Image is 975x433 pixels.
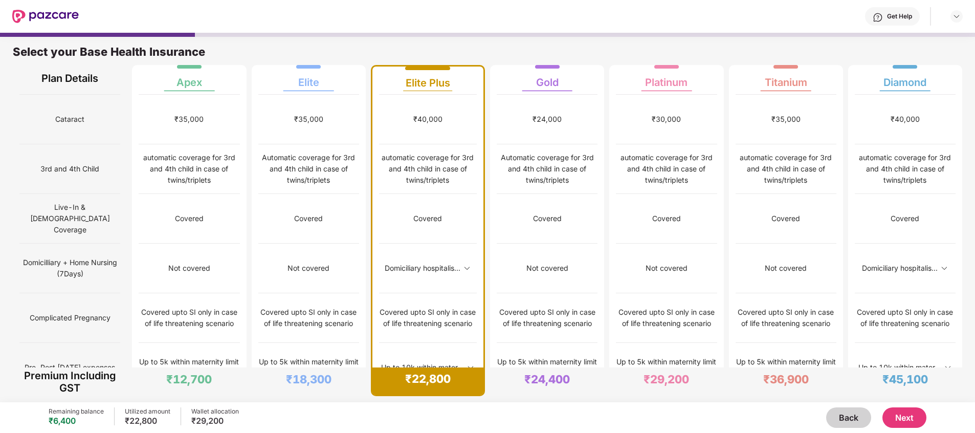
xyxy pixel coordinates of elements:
[771,114,801,125] div: ₹35,000
[379,307,477,329] div: Covered upto SI only in case of life threatening scenario
[191,407,239,416] div: Wallet allocation
[616,152,717,186] div: automatic coverage for 3rd and 4th child in case of twins/triplets
[763,372,809,386] div: ₹36,900
[891,114,920,125] div: ₹40,000
[765,263,807,274] div: Not covered
[645,68,688,89] div: Platinum
[139,152,239,186] div: automatic coverage for 3rd and 4th child in case of twins/triplets
[294,213,323,224] div: Covered
[887,12,912,20] div: Get Help
[405,372,451,386] div: ₹22,800
[883,68,926,89] div: Diamond
[12,10,79,23] img: New Pazcare Logo
[882,407,926,428] button: Next
[467,363,475,372] img: svg+xml;base64,PHN2ZyBpZD0iRHJvcGRvd24tMzJ4MzIiIHhtbG5zPSJodHRwOi8vd3d3LnczLm9yZy8yMDAwL3N2ZyIgd2...
[294,114,323,125] div: ₹35,000
[944,363,952,372] img: svg+xml;base64,PHN2ZyBpZD0iRHJvcGRvd24tMzJ4MzIiIHhtbG5zPSJodHRwOi8vd3d3LnczLm9yZy8yMDAwL3N2ZyIgd2...
[413,213,442,224] div: Covered
[952,12,961,20] img: svg+xml;base64,PHN2ZyBpZD0iRHJvcGRvd24tMzJ4MzIiIHhtbG5zPSJodHRwOi8vd3d3LnczLm9yZy8yMDAwL3N2ZyIgd2...
[258,307,359,329] div: Covered upto SI only in case of life threatening scenario
[379,152,477,186] div: automatic coverage for 3rd and 4th child in case of twins/triplets
[55,110,84,129] span: Cataract
[19,198,120,240] span: Live-In & [DEMOGRAPHIC_DATA] Coverage
[736,307,836,329] div: Covered upto SI only in case of life threatening scenario
[882,372,928,386] div: ₹45,100
[765,68,807,89] div: Titanium
[176,68,202,89] div: Apex
[524,372,570,386] div: ₹24,400
[381,362,464,373] div: Up to 10k within mater...
[125,416,170,426] div: ₹22,800
[40,159,99,179] span: 3rd and 4th Child
[19,253,120,284] span: Domicilliary + Home Nursing (7Days)
[49,407,104,416] div: Remaining balance
[891,213,919,224] div: Covered
[174,114,204,125] div: ₹35,000
[49,416,104,426] div: ₹6,400
[616,356,717,379] div: Up to 5k within maternity limit on IPD basis
[139,307,239,329] div: Covered upto SI only in case of life threatening scenario
[385,263,460,274] div: Domiciliary hospitalis...
[13,45,962,65] div: Select your Base Health Insurance
[536,68,559,89] div: Gold
[125,407,170,416] div: Utilized amount
[413,114,442,125] div: ₹40,000
[873,12,883,23] img: svg+xml;base64,PHN2ZyBpZD0iSGVscC0zMngzMiIgeG1sbnM9Imh0dHA6Ly93d3cudzMub3JnLzIwMDAvc3ZnIiB3aWR0aD...
[940,264,948,272] img: svg+xml;base64,PHN2ZyBpZD0iRHJvcGRvd24tMzJ4MzIiIHhtbG5zPSJodHRwOi8vd3d3LnczLm9yZy8yMDAwL3N2ZyIgd2...
[858,362,941,373] div: Up to 10k within mater...
[533,114,562,125] div: ₹24,000
[736,356,836,379] div: Up to 5k within maternity limit on IPD basis
[166,372,212,386] div: ₹12,700
[771,213,800,224] div: Covered
[19,367,120,396] div: Premium Including GST
[287,263,329,274] div: Not covered
[298,68,319,89] div: Elite
[463,264,471,272] img: svg+xml;base64,PHN2ZyBpZD0iRHJvcGRvd24tMzJ4MzIiIHhtbG5zPSJodHRwOi8vd3d3LnczLm9yZy8yMDAwL3N2ZyIgd2...
[286,372,331,386] div: ₹18,300
[497,307,597,329] div: Covered upto SI only in case of life threatening scenario
[191,416,239,426] div: ₹29,200
[862,263,938,274] div: Domiciliary hospitalis...
[644,372,689,386] div: ₹29,200
[30,308,110,328] span: Complicated Pregnancy
[652,213,681,224] div: Covered
[646,263,688,274] div: Not covered
[652,114,681,125] div: ₹30,000
[258,152,359,186] div: Automatic coverage for 3rd and 4th child in case of twins/triplets
[616,307,717,329] div: Covered upto SI only in case of life threatening scenario
[258,356,359,379] div: Up to 5k within maternity limit on IPD basis
[497,356,597,379] div: Up to 5k within maternity limit on IPD basis
[736,152,836,186] div: automatic coverage for 3rd and 4th child in case of twins/triplets
[826,407,871,428] button: Back
[175,213,204,224] div: Covered
[19,65,120,91] div: Plan Details
[855,152,956,186] div: automatic coverage for 3rd and 4th child in case of twins/triplets
[855,307,956,329] div: Covered upto SI only in case of life threatening scenario
[25,358,115,377] span: Pre-Post [DATE] expenses
[139,356,239,379] div: Up to 5k within maternity limit on IPD basis
[497,152,597,186] div: Automatic coverage for 3rd and 4th child in case of twins/triplets
[406,69,450,89] div: Elite Plus
[168,263,210,274] div: Not covered
[533,213,562,224] div: Covered
[526,263,568,274] div: Not covered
